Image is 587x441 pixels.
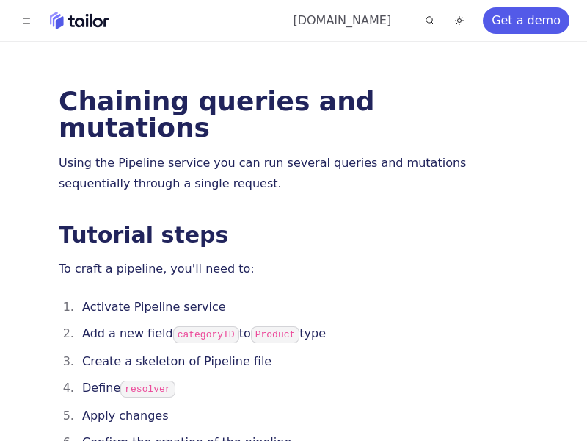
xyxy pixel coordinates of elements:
a: [DOMAIN_NAME] [293,13,391,27]
li: Add a new field to type [78,323,528,345]
button: Toggle dark mode [451,12,468,29]
p: Using the Pipeline service you can run several queries and mutations sequentially through a singl... [59,153,528,194]
code: Product [251,326,300,343]
a: Tutorial steps [59,222,228,248]
li: Create a skeleton of Pipeline file [78,351,528,372]
code: categoryID [173,326,239,343]
button: Find something... [421,12,439,29]
a: Home [50,12,109,29]
li: Apply changes [78,406,528,426]
p: To craft a pipeline, you'll need to: [59,259,528,279]
li: Activate Pipeline service [78,297,528,318]
a: Get a demo [483,7,569,34]
li: Define [78,378,528,400]
button: Toggle navigation [18,12,35,29]
code: resolver [120,381,175,398]
a: Chaining queries and mutations [59,86,375,143]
